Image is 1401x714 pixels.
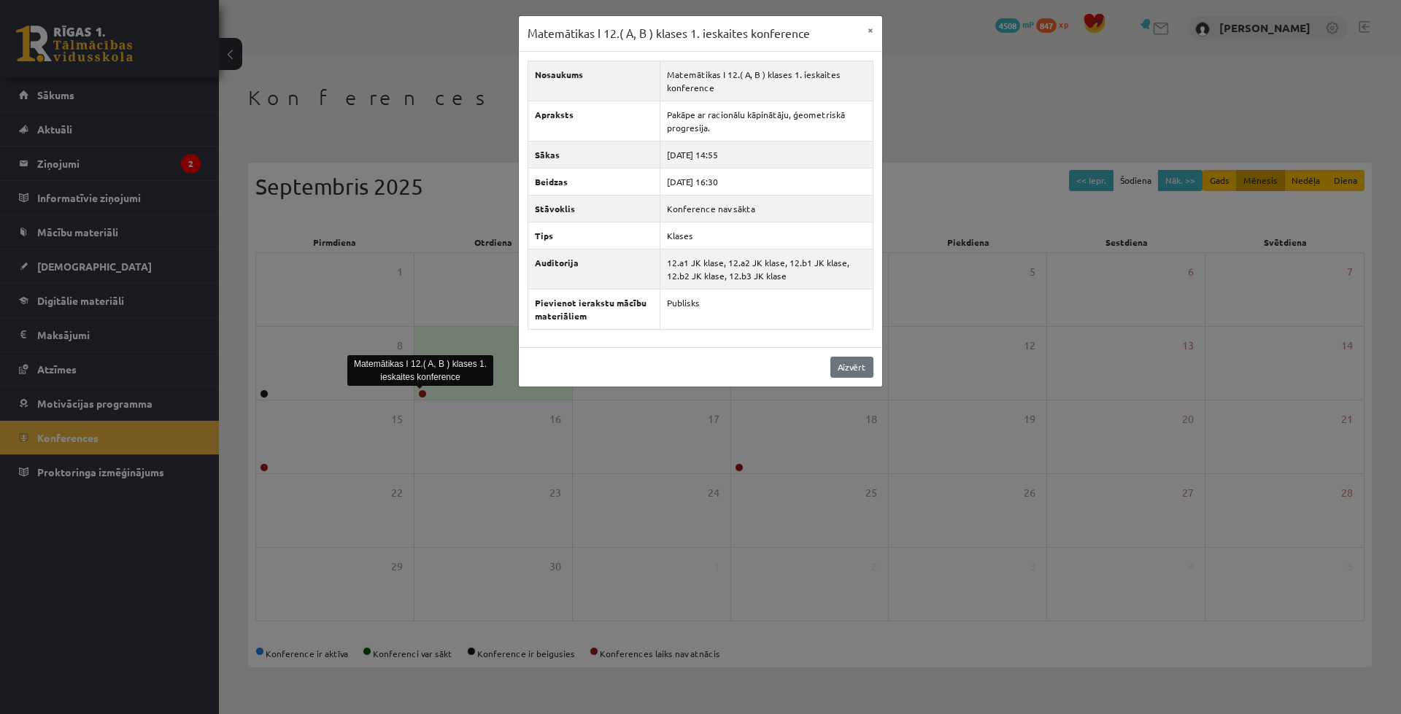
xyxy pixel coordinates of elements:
[660,289,873,329] td: Publisks
[859,16,882,44] button: ×
[528,25,810,42] h3: Matemātikas I 12.( A, B ) klases 1. ieskaites konference
[528,168,660,195] th: Beidzas
[528,141,660,168] th: Sākas
[528,289,660,329] th: Pievienot ierakstu mācību materiāliem
[830,357,873,378] a: Aizvērt
[660,61,873,101] td: Matemātikas I 12.( A, B ) klases 1. ieskaites konference
[660,141,873,168] td: [DATE] 14:55
[660,222,873,249] td: Klases
[660,168,873,195] td: [DATE] 16:30
[528,249,660,289] th: Auditorija
[347,355,493,386] div: Matemātikas I 12.( A, B ) klases 1. ieskaites konference
[660,249,873,289] td: 12.a1 JK klase, 12.a2 JK klase, 12.b1 JK klase, 12.b2 JK klase, 12.b3 JK klase
[528,222,660,249] th: Tips
[660,101,873,141] td: Pakāpe ar racionālu kāpinātāju, ģeometriskā progresija.
[528,61,660,101] th: Nosaukums
[528,101,660,141] th: Apraksts
[660,195,873,222] td: Konference nav sākta
[528,195,660,222] th: Stāvoklis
